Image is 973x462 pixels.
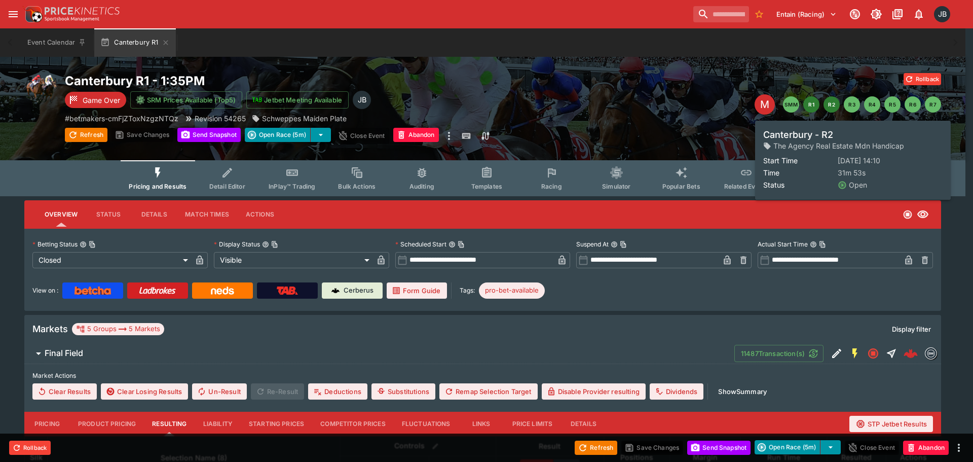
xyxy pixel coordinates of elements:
span: Related Events [724,183,768,190]
button: Un-Result [192,383,246,400]
button: Notifications [910,5,928,23]
button: Clear Losing Results [101,383,188,400]
img: Ladbrokes [139,287,176,295]
img: PriceKinetics Logo [22,4,43,24]
button: select merge strategy [820,440,841,454]
svg: Closed [867,347,879,360]
span: InPlay™ Trading [269,183,315,190]
p: Override [857,131,883,141]
a: 11e7bb7e-8981-46e1-91bf-303858d76bfc [901,343,921,364]
button: SRM Prices Available (Top5) [130,91,242,109]
div: Josh Brown [934,6,950,22]
button: Open Race (5m) [755,440,820,454]
span: Racing [541,183,562,190]
button: R3 [844,96,860,113]
p: Actual Start Time [758,240,808,248]
button: Pricing [24,412,70,436]
button: STP Jetbet Results [849,416,933,432]
button: Remap Selection Target [439,383,538,400]
button: R7 [925,96,941,113]
button: Straight [882,344,901,363]
button: Open Race (5m) [245,128,311,142]
span: Simulator [602,183,630,190]
p: Betting Status [32,240,78,248]
button: Links [459,412,504,436]
button: Refresh [575,441,617,455]
p: Copy To Clipboard [65,113,178,124]
h6: Final Field [45,348,83,359]
button: Canterbury R1 [94,28,175,57]
div: Edit Meeting [755,94,775,115]
img: betmakers [925,348,937,359]
button: Product Pricing [70,412,144,436]
p: Scheduled Start [395,240,446,248]
img: logo-cerberus--red.svg [904,346,918,361]
label: Tags: [460,282,475,299]
button: more [953,442,965,454]
h5: Markets [32,323,68,335]
button: R2 [824,96,840,113]
div: betmakers [925,347,937,360]
button: Copy To Clipboard [271,241,278,248]
button: 11487Transaction(s) [734,345,824,362]
div: 11e7bb7e-8981-46e1-91bf-303858d76bfc [904,346,918,361]
button: R1 [803,96,819,113]
button: Details [560,412,606,436]
button: Actions [237,202,283,227]
button: Deductions [308,383,367,400]
button: R5 [884,96,901,113]
span: Re-Result [251,383,304,400]
div: Betting Target: cerberus [479,282,545,299]
button: Closed [864,344,882,363]
button: Josh Brown [931,3,953,25]
button: Competitor Prices [312,412,394,436]
button: Select Tenant [770,6,843,22]
button: Send Snapshot [687,441,751,455]
span: Popular Bets [662,183,700,190]
div: Schweppes Maiden Plate [252,113,347,124]
button: Documentation [888,5,907,23]
p: Game Over [83,95,120,105]
h2: Copy To Clipboard [65,73,503,89]
div: Closed [32,252,192,268]
span: System Controls [787,183,836,190]
span: pro-bet-available [479,286,545,296]
span: Pricing and Results [129,183,186,190]
span: Templates [471,183,502,190]
button: Details [131,202,177,227]
img: TabNZ [277,287,298,295]
button: select merge strategy [311,128,331,142]
span: Bulk Actions [338,183,376,190]
button: No Bookmarks [751,6,767,22]
button: SMM [783,96,799,113]
img: Betcha [74,287,111,295]
button: Rollback [9,441,51,455]
button: ShowSummary [712,383,773,400]
label: Market Actions [32,368,933,383]
button: Match Times [177,202,237,227]
p: Schweppes Maiden Plate [262,113,347,124]
svg: Visible [917,208,929,221]
button: Clear Results [32,383,97,400]
button: Copy To Clipboard [620,241,627,248]
nav: pagination navigation [783,96,941,113]
input: search [693,6,749,22]
a: Form Guide [387,282,447,299]
img: PriceKinetics [45,7,120,15]
img: jetbet-logo.svg [252,95,262,105]
button: Display filter [886,321,937,337]
p: Overtype [809,131,837,141]
button: Edit Detail [828,344,846,363]
p: Display Status [214,240,260,248]
svg: Closed [903,209,913,220]
button: Liability [195,412,241,436]
button: Fluctuations [394,412,459,436]
button: Starting Prices [241,412,312,436]
button: Copy To Clipboard [89,241,96,248]
button: Connected to PK [846,5,864,23]
span: Detail Editor [209,183,245,190]
button: R4 [864,96,880,113]
button: Jetbet Meeting Available [246,91,349,109]
p: Suspend At [576,240,609,248]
